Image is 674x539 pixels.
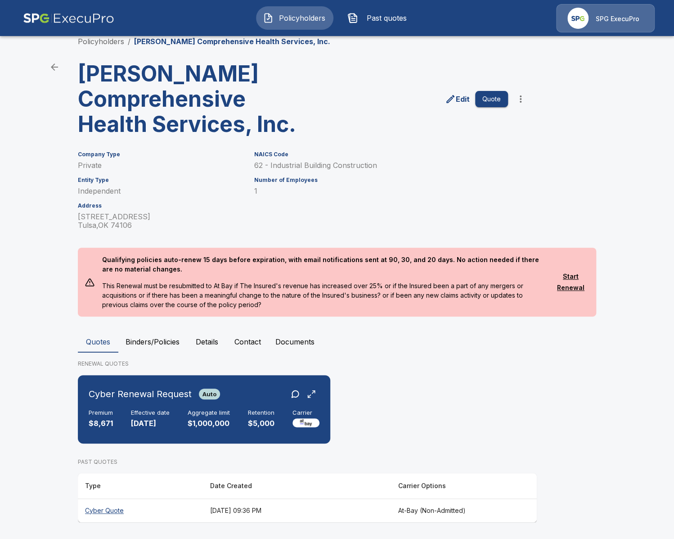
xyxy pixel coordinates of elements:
th: Carrier Options [391,473,537,499]
span: Auto [199,390,220,398]
th: At-Bay (Non-Admitted) [391,498,537,522]
p: Edit [456,94,470,104]
h6: Aggregate limit [188,409,230,417]
h6: Company Type [78,151,243,158]
a: Agency IconSPG ExecuPro [556,4,655,32]
p: Independent [78,187,243,195]
th: Date Created [203,473,391,499]
button: Quotes [78,331,118,353]
p: SPG ExecuPro [596,14,639,23]
a: Policyholders [78,37,124,46]
h6: Effective date [131,409,170,417]
p: This Renewal must be resubmitted to At Bay if The Insured's revenue has increased over 25% or if ... [95,281,553,317]
span: Past quotes [362,13,411,23]
button: more [512,90,530,108]
p: $8,671 [89,418,113,429]
h6: Cyber Renewal Request [89,387,192,401]
div: policyholder tabs [78,331,596,353]
h6: Address [78,203,243,209]
li: / [128,36,130,47]
p: [PERSON_NAME] Comprehensive Health Services, Inc. [134,36,330,47]
h6: Number of Employees [254,177,508,183]
h6: Entity Type [78,177,243,183]
button: Quote [475,91,508,108]
table: responsive table [78,473,537,522]
img: AA Logo [23,4,114,32]
p: $5,000 [248,418,274,429]
h6: Retention [248,409,274,417]
h6: Carrier [292,409,319,417]
button: Details [187,331,227,353]
p: Qualifying policies auto-renew 15 days before expiration, with email notifications sent at 90, 30... [95,248,553,281]
p: RENEWAL QUOTES [78,360,596,368]
th: Cyber Quote [78,498,203,522]
p: 62 - Industrial Building Construction [254,161,508,170]
th: [DATE] 09:36 PM [203,498,391,522]
p: Private [78,161,243,170]
h3: [PERSON_NAME] Comprehensive Health Services, Inc. [78,61,300,137]
th: Type [78,473,203,499]
nav: breadcrumb [78,36,330,47]
a: back [45,58,63,76]
p: [STREET_ADDRESS] Tulsa , OK 74106 [78,213,243,230]
span: Policyholders [277,13,327,23]
p: PAST QUOTES [78,458,537,466]
button: Start Renewal [553,268,589,296]
h6: Premium [89,409,113,417]
h6: NAICS Code [254,151,508,158]
img: Past quotes Icon [347,13,358,23]
button: Binders/Policies [118,331,187,353]
img: Agency Icon [567,8,589,29]
button: Policyholders IconPolicyholders [256,6,333,30]
button: Documents [268,331,322,353]
img: Policyholders Icon [263,13,274,23]
button: Contact [227,331,268,353]
button: Past quotes IconPast quotes [341,6,418,30]
p: 1 [254,187,508,195]
p: $1,000,000 [188,418,230,429]
p: [DATE] [131,418,170,429]
a: edit [443,92,472,106]
img: Carrier [292,418,319,427]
